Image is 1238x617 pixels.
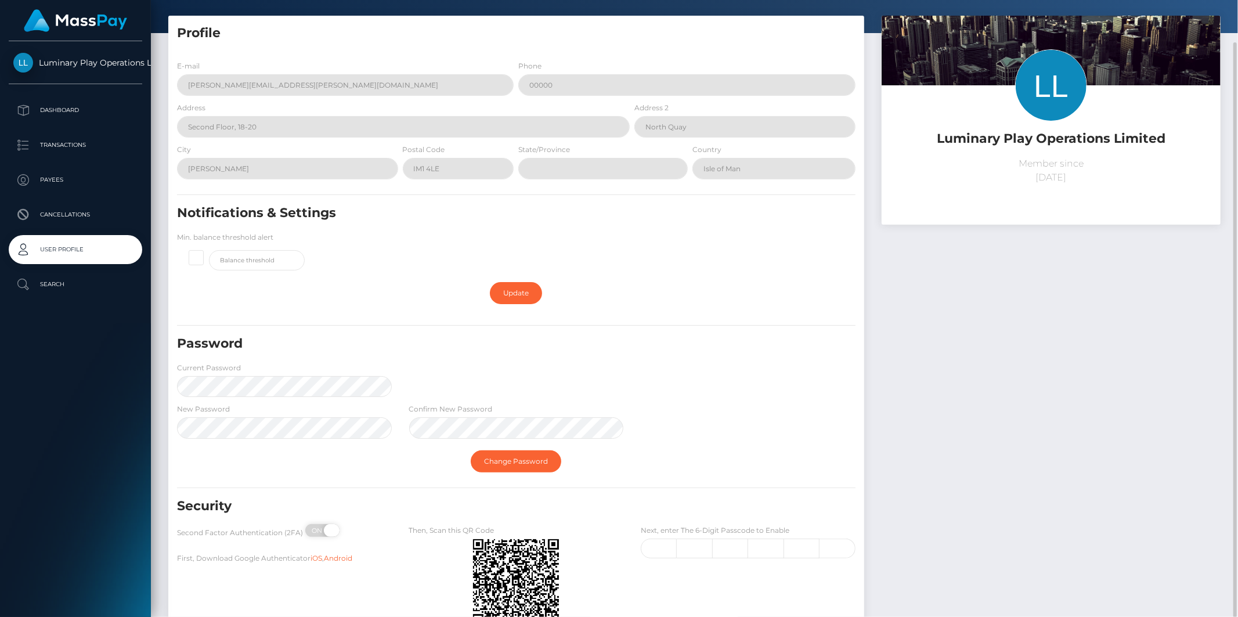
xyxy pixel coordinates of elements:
a: Android [324,554,352,562]
label: First, Download Google Authenticator , [177,553,352,564]
label: Address 2 [634,103,669,113]
p: Dashboard [13,102,138,119]
a: Dashboard [9,96,142,125]
h5: Password [177,335,746,353]
label: Address [177,103,205,113]
label: Postal Code [403,145,445,155]
img: ... [882,16,1221,242]
label: Phone [518,61,542,71]
label: Next, enter The 6-Digit Passcode to Enable [641,525,789,536]
p: Transactions [13,136,138,154]
label: Min. balance threshold alert [177,232,273,243]
a: Update [490,282,542,304]
label: Country [692,145,721,155]
p: User Profile [13,241,138,258]
span: ON [304,524,333,537]
label: New Password [177,404,230,414]
a: Change Password [471,450,561,472]
img: MassPay Logo [24,9,127,32]
h5: Luminary Play Operations Limited [890,130,1212,148]
p: Payees [13,171,138,189]
span: Luminary Play Operations Limited [9,57,142,68]
label: State/Province [518,145,570,155]
img: Luminary Play Operations Limited [13,53,33,73]
p: Search [13,276,138,293]
a: User Profile [9,235,142,264]
label: City [177,145,191,155]
h5: Security [177,497,746,515]
a: iOS [311,554,322,562]
label: E-mail [177,61,200,71]
a: Search [9,270,142,299]
label: Current Password [177,363,241,373]
h5: Notifications & Settings [177,204,746,222]
label: Second Factor Authentication (2FA) [177,528,303,538]
label: Confirm New Password [409,404,493,414]
p: Cancellations [13,206,138,223]
p: Member since [DATE] [890,157,1212,185]
a: Transactions [9,131,142,160]
label: Then, Scan this QR Code [409,525,495,536]
a: Payees [9,165,142,194]
a: Cancellations [9,200,142,229]
h5: Profile [177,24,856,42]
